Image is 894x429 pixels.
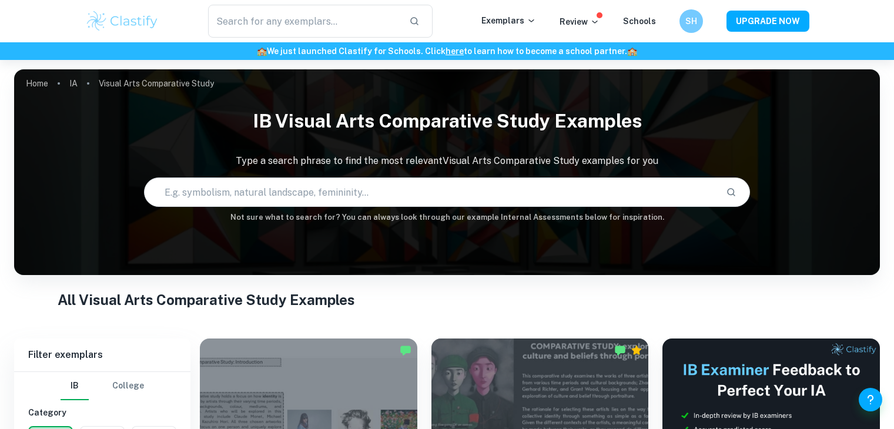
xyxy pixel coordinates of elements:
[14,102,880,140] h1: IB Visual Arts Comparative Study examples
[2,45,892,58] h6: We just launched Clastify for Schools. Click to learn how to become a school partner.
[69,75,78,92] a: IA
[400,344,411,356] img: Marked
[99,77,214,90] p: Visual Arts Comparative Study
[28,406,176,419] h6: Category
[623,16,656,26] a: Schools
[112,372,144,400] button: College
[631,344,642,356] div: Premium
[679,9,703,33] button: SH
[481,14,536,27] p: Exemplars
[26,75,48,92] a: Home
[614,344,626,356] img: Marked
[61,372,89,400] button: IB
[14,338,190,371] h6: Filter exemplars
[721,182,741,202] button: Search
[58,289,837,310] h1: All Visual Arts Comparative Study Examples
[145,176,716,209] input: E.g. symbolism, natural landscape, femininity...
[726,11,809,32] button: UPGRADE NOW
[208,5,400,38] input: Search for any exemplars...
[257,46,267,56] span: 🏫
[859,388,882,411] button: Help and Feedback
[684,15,698,28] h6: SH
[560,15,600,28] p: Review
[61,372,144,400] div: Filter type choice
[14,212,880,223] h6: Not sure what to search for? You can always look through our example Internal Assessments below f...
[14,154,880,168] p: Type a search phrase to find the most relevant Visual Arts Comparative Study examples for you
[85,9,160,33] img: Clastify logo
[446,46,464,56] a: here
[627,46,637,56] span: 🏫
